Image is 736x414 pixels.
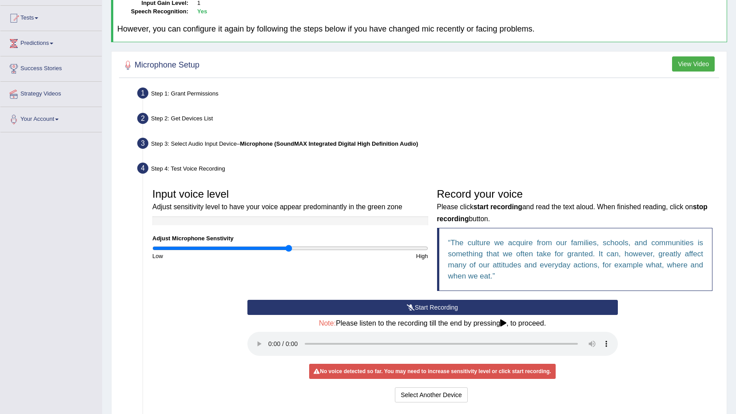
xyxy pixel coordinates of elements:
a: Tests [0,6,102,28]
span: – [237,140,418,147]
div: Low [148,252,290,260]
h2: Microphone Setup [121,59,199,72]
dt: Speech Recognition: [117,8,188,16]
b: Yes [197,8,207,15]
div: Step 2: Get Devices List [133,110,723,130]
div: Step 4: Test Voice Recording [133,160,723,179]
button: View Video [672,56,715,72]
small: Adjust sensitivity level to have your voice appear predominantly in the green zone [152,203,402,211]
q: The culture we acquire from our families, schools, and communities is something that we often tak... [448,239,704,280]
div: Step 1: Grant Permissions [133,85,723,104]
h4: Please listen to the recording till the end by pressing , to proceed. [247,319,618,327]
div: No voice detected so far. You may need to increase sensitivity level or click start recording. [309,364,555,379]
div: High [290,252,432,260]
button: Select Another Device [395,387,468,402]
h3: Input voice level [152,188,428,212]
h4: However, you can configure it again by following the steps below if you have changed mic recently... [117,25,723,34]
label: Adjust Microphone Senstivity [152,234,234,243]
button: Start Recording [247,300,618,315]
b: start recording [473,203,522,211]
b: stop recording [437,203,708,222]
a: Strategy Videos [0,82,102,104]
b: Microphone (SoundMAX Integrated Digital High Definition Audio) [240,140,418,147]
span: Note: [319,319,336,327]
a: Predictions [0,31,102,53]
a: Your Account [0,107,102,129]
h3: Record your voice [437,188,713,223]
div: Step 3: Select Audio Input Device [133,135,723,155]
a: Success Stories [0,56,102,79]
small: Please click and read the text aloud. When finished reading, click on button. [437,203,708,222]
